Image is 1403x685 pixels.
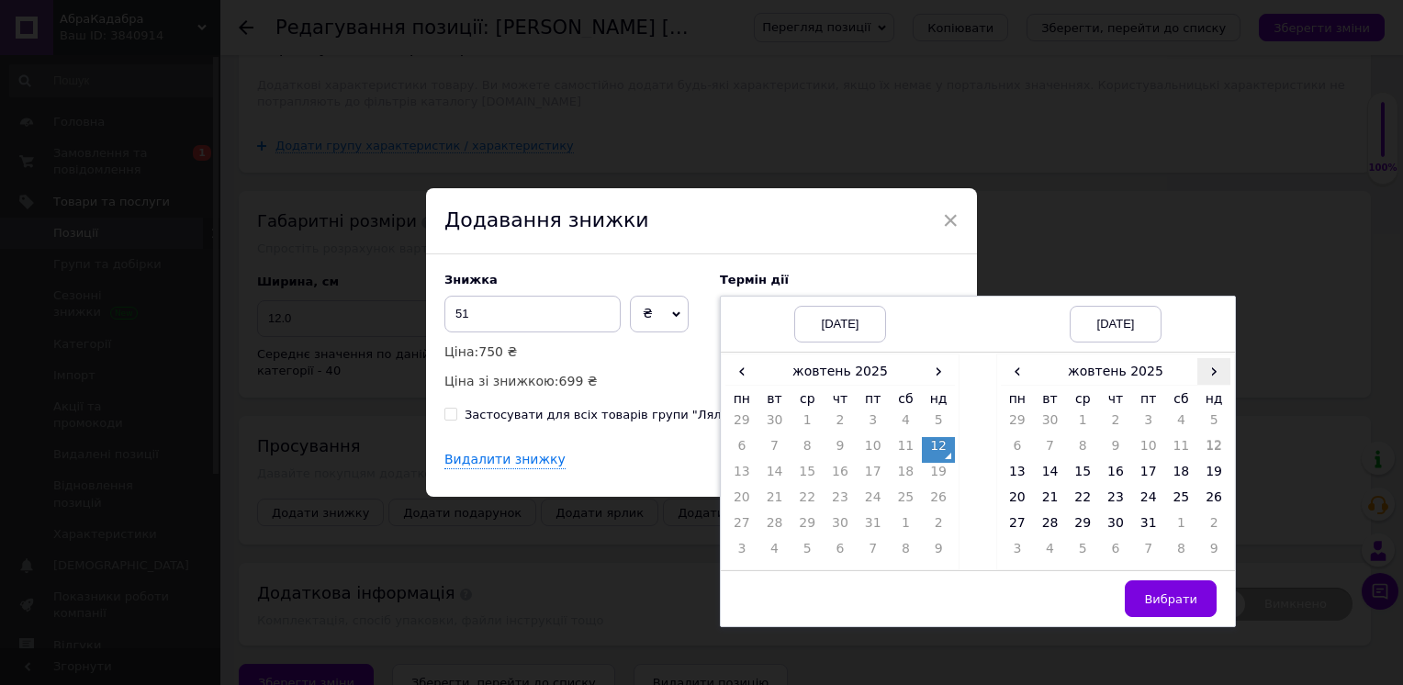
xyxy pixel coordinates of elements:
td: 6 [824,540,857,566]
th: сб [1165,386,1198,412]
td: 28 [1034,514,1067,540]
span: Знижка [444,273,498,286]
td: 8 [1066,437,1099,463]
span: × [942,205,959,236]
td: 27 [1001,514,1034,540]
td: 10 [857,437,890,463]
input: 0 [444,296,621,332]
td: 1 [890,514,923,540]
td: 2 [1197,514,1230,540]
td: 24 [1132,488,1165,514]
p: Ціна: [444,342,701,362]
th: ср [1066,386,1099,412]
td: 29 [725,411,758,437]
p: Наполните их водой и наблюдайте, как они плачут настоящими слезами, когда вы нажимаете им на голову. [18,192,381,230]
td: 9 [1099,437,1132,463]
td: 19 [922,463,955,488]
div: Застосувати для всіх товарів групи "Ляльки та пупси Cry Babies (IMC toys)" [465,407,940,423]
td: 8 [791,437,824,463]
td: 9 [824,437,857,463]
td: 22 [791,488,824,514]
td: 15 [1066,463,1099,488]
td: 18 [890,463,923,488]
td: 3 [1132,411,1165,437]
td: 30 [824,514,857,540]
span: ‹ [725,358,758,385]
p: Ціна зі знижкою: [444,371,701,391]
td: 7 [1132,540,1165,566]
td: 23 [1099,488,1132,514]
td: 9 [922,540,955,566]
td: 28 [758,514,791,540]
label: Термін дії [720,273,959,286]
th: нд [1197,386,1230,412]
strong: Кукла Плачущий пупс Край Беби [PERSON_NAME] Cry Babies Tiny Cuddles Bunnies [PERSON_NAME] [18,17,340,51]
td: 6 [1001,437,1034,463]
th: пт [1132,386,1165,412]
td: 5 [922,411,955,437]
td: 17 [857,463,890,488]
body: Редактор, 33ABFF68-1BF5-4ADD-BDCE-FAEE2B873D17 [18,18,381,233]
th: вт [758,386,791,412]
th: жовтень 2025 [1034,358,1198,386]
td: 17 [1132,463,1165,488]
span: ‹ [1001,358,1034,385]
td: 22 [1066,488,1099,514]
th: жовтень 2025 [758,358,923,386]
td: 25 [1165,488,1198,514]
strong: [PERSON_NAME] Край Бебі [PERSON_NAME] Cry Babies Tiny Cuddles Bunnies [PERSON_NAME] [18,20,376,53]
td: 5 [791,540,824,566]
td: 26 [922,488,955,514]
th: сб [890,386,923,412]
td: 31 [1132,514,1165,540]
td: 8 [890,540,923,566]
p: Зустрічайте нових кроликів Cry Babies Tiny Cuddles! [PERSON_NAME] одягнена у фіолетову піжаму із ... [18,69,381,184]
td: 4 [890,411,923,437]
td: 30 [1034,411,1067,437]
td: 14 [758,463,791,488]
td: 6 [725,437,758,463]
td: 2 [922,514,955,540]
span: Додавання знижки [444,208,649,231]
td: 6 [1099,540,1132,566]
td: 7 [758,437,791,463]
td: 1 [1066,411,1099,437]
th: нд [922,386,955,412]
div: [DATE] [1070,306,1162,342]
td: 11 [1165,437,1198,463]
th: пн [725,386,758,412]
td: 27 [725,514,758,540]
td: 16 [824,463,857,488]
td: 2 [1099,411,1132,437]
span: Вибрати [1144,592,1197,606]
td: 29 [791,514,824,540]
td: 5 [1197,411,1230,437]
th: ср [791,386,824,412]
p: Наповніть їх водою й спостерігайте, як вони плакатимуть справжніми сльозами, коли ви натискаєте ї... [18,195,381,233]
td: 29 [1001,411,1034,437]
td: 12 [1197,437,1230,463]
td: 18 [1165,463,1198,488]
td: 14 [1034,463,1067,488]
td: 26 [1197,488,1230,514]
td: 20 [1001,488,1034,514]
td: 21 [758,488,791,514]
span: 699 ₴ [559,374,598,388]
td: 4 [1034,540,1067,566]
p: Встречайте новых кроликов Cry Babies Tiny Cuddles! [PERSON_NAME] одета в фиолетовую пижаму с изоб... [18,66,381,181]
td: 30 [758,411,791,437]
td: 11 [890,437,923,463]
th: пт [857,386,890,412]
td: 13 [1001,463,1034,488]
td: 31 [857,514,890,540]
td: 3 [1001,540,1034,566]
th: пн [1001,386,1034,412]
td: 7 [857,540,890,566]
td: 15 [791,463,824,488]
span: 750 ₴ [478,344,517,359]
td: 25 [890,488,923,514]
span: › [1197,358,1230,385]
th: чт [1099,386,1132,412]
td: 1 [1165,514,1198,540]
td: 13 [725,463,758,488]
